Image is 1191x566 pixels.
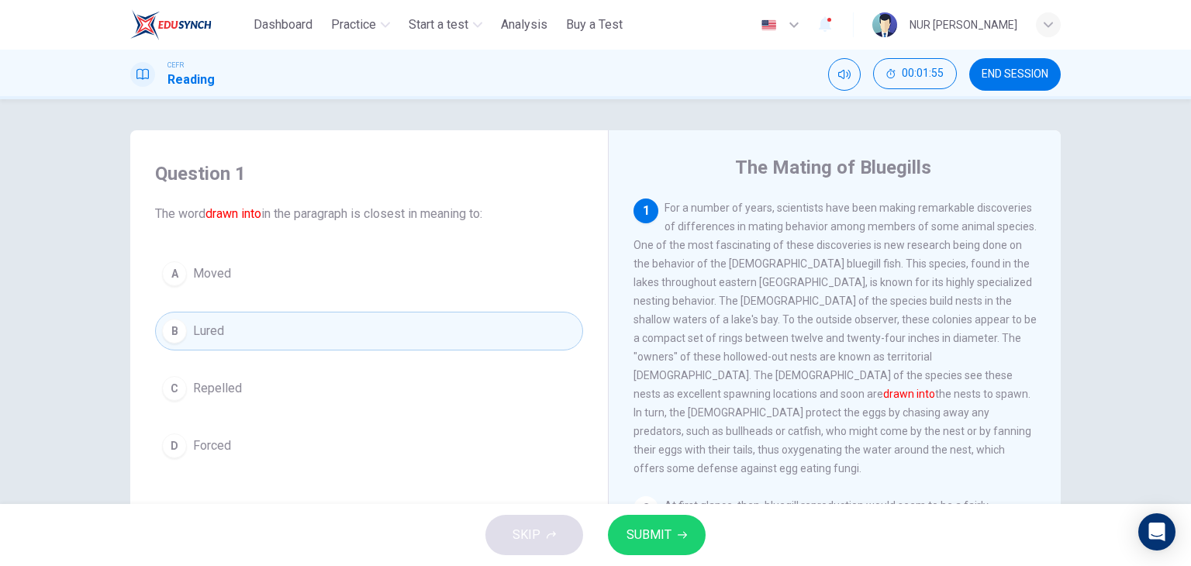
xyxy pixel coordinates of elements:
[560,11,629,39] button: Buy a Test
[633,202,1037,475] span: For a number of years, scientists have been making remarkable discoveries of differences in matin...
[130,9,247,40] a: ELTC logo
[633,496,658,521] div: 2
[1138,513,1175,550] div: Open Intercom Messenger
[254,16,312,34] span: Dashboard
[162,433,187,458] div: D
[872,12,897,37] img: Profile picture
[331,16,376,34] span: Practice
[162,261,187,286] div: A
[155,161,583,186] h4: Question 1
[883,388,935,400] font: drawn into
[633,198,658,223] div: 1
[969,58,1061,91] button: END SESSION
[566,16,623,34] span: Buy a Test
[155,205,583,223] span: The word in the paragraph is closest in meaning to:
[735,155,931,180] h4: The Mating of Bluegills
[167,60,184,71] span: CEFR
[155,369,583,408] button: CRepelled
[902,67,944,80] span: 00:01:55
[759,19,778,31] img: en
[155,312,583,350] button: BLured
[193,264,231,283] span: Moved
[873,58,957,91] div: Hide
[982,68,1048,81] span: END SESSION
[155,426,583,465] button: DForced
[193,379,242,398] span: Repelled
[193,437,231,455] span: Forced
[828,58,861,91] div: Mute
[873,58,957,89] button: 00:01:55
[155,254,583,293] button: AMoved
[205,206,261,221] font: drawn into
[402,11,488,39] button: Start a test
[247,11,319,39] button: Dashboard
[167,71,215,89] h1: Reading
[130,9,212,40] img: ELTC logo
[910,16,1017,34] div: NUR [PERSON_NAME]
[162,319,187,343] div: B
[325,11,396,39] button: Practice
[162,376,187,401] div: C
[608,515,706,555] button: SUBMIT
[501,16,547,34] span: Analysis
[193,322,224,340] span: Lured
[495,11,554,39] button: Analysis
[409,16,468,34] span: Start a test
[627,524,671,546] span: SUBMIT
